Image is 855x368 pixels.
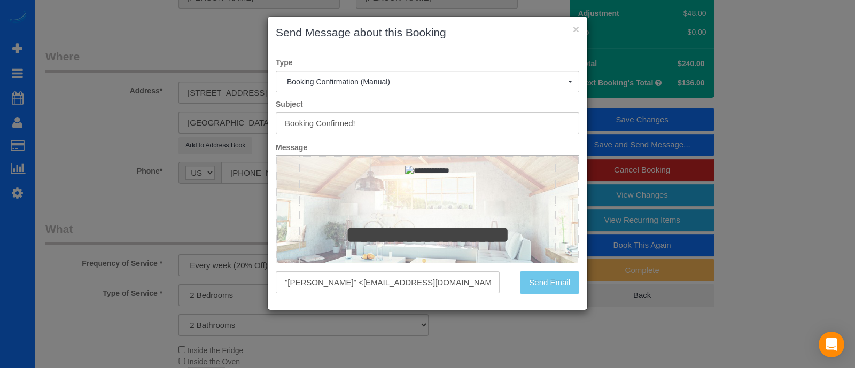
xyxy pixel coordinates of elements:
[573,24,579,35] button: ×
[287,77,568,86] span: Booking Confirmation (Manual)
[268,99,587,109] label: Subject
[819,332,844,357] div: Open Intercom Messenger
[276,25,579,41] h3: Send Message about this Booking
[268,57,587,68] label: Type
[276,156,579,323] iframe: Rich Text Editor, editor1
[276,71,579,92] button: Booking Confirmation (Manual)
[276,112,579,134] input: Subject
[268,142,587,153] label: Message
